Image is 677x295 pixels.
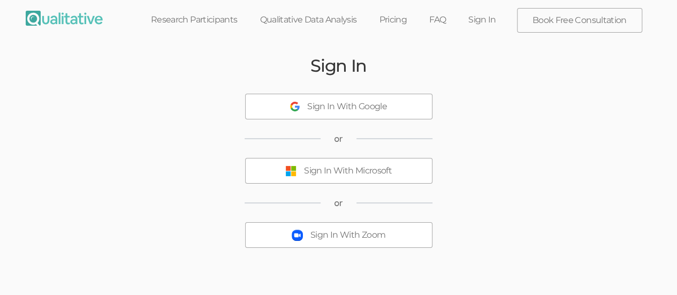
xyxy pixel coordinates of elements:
button: Sign In With Zoom [245,222,432,248]
img: Sign In With Google [290,102,300,111]
button: Sign In With Microsoft [245,158,432,184]
div: Sign In With Zoom [310,229,385,241]
a: FAQ [418,8,457,32]
a: Qualitative Data Analysis [248,8,368,32]
div: Sign In With Microsoft [304,165,392,177]
iframe: Chat Widget [623,244,677,295]
a: Book Free Consultation [518,9,642,32]
img: Sign In With Zoom [292,230,303,241]
span: or [334,133,343,145]
a: Sign In [457,8,507,32]
div: Sign In With Google [307,101,387,113]
button: Sign In With Google [245,94,432,119]
img: Qualitative [26,11,103,26]
span: or [334,197,343,209]
a: Pricing [368,8,418,32]
img: Sign In With Microsoft [285,165,296,177]
h2: Sign In [310,56,367,75]
a: Research Participants [140,8,249,32]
